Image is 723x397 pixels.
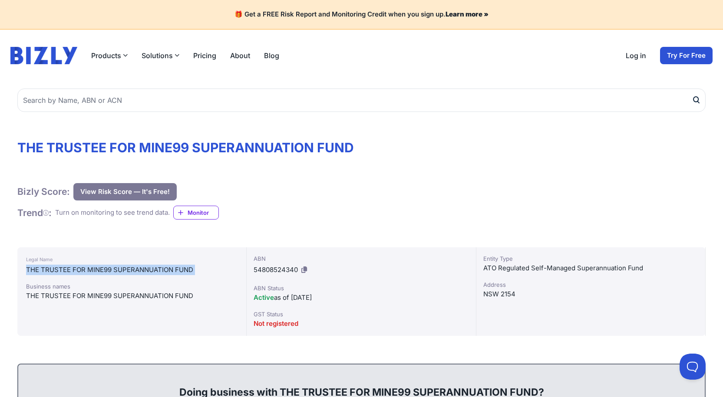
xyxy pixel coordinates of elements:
h1: Bizly Score: [17,186,70,197]
div: Turn on monitoring to see trend data. [55,208,170,218]
button: Products [91,50,128,61]
button: Solutions [142,50,179,61]
h1: Trend : [17,207,52,219]
a: Monitor [173,206,219,220]
a: About [230,50,250,61]
div: ABN [254,254,469,263]
div: GST Status [254,310,469,318]
h1: THE TRUSTEE FOR MINE99 SUPERANNUATION FUND [17,140,706,155]
input: Search by Name, ABN or ACN [17,89,706,112]
a: Learn more » [446,10,489,18]
span: Not registered [254,319,298,328]
div: Legal Name [26,254,238,265]
span: Active [254,293,274,302]
div: Address [483,280,698,289]
div: Business names [26,282,238,291]
button: View Risk Score — It's Free! [73,183,177,200]
a: Try For Free [660,47,713,64]
iframe: Toggle Customer Support [680,354,706,380]
span: Monitor [188,208,218,217]
a: Pricing [193,50,216,61]
div: ATO Regulated Self-Managed Superannuation Fund [483,263,698,273]
span: 54808524340 [254,266,298,274]
div: Entity Type [483,254,698,263]
a: Log in [626,50,646,61]
div: ABN Status [254,284,469,292]
div: THE TRUSTEE FOR MINE99 SUPERANNUATION FUND [26,265,238,275]
h4: 🎁 Get a FREE Risk Report and Monitoring Credit when you sign up. [10,10,713,19]
div: THE TRUSTEE FOR MINE99 SUPERANNUATION FUND [26,291,238,301]
div: NSW 2154 [483,289,698,299]
a: Blog [264,50,279,61]
div: as of [DATE] [254,292,469,303]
